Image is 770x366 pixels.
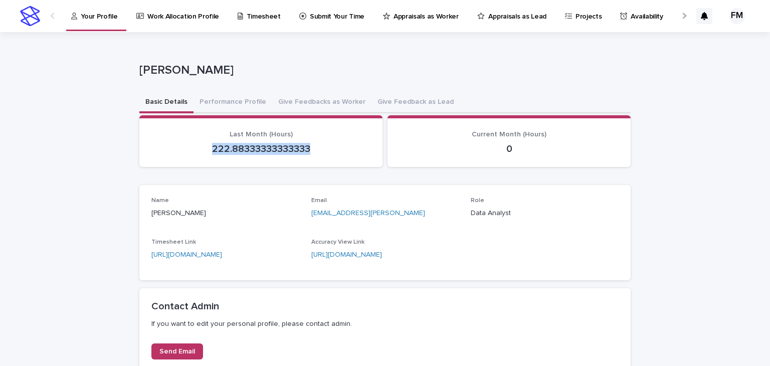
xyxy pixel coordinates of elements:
h2: Contact Admin [151,300,619,312]
p: [PERSON_NAME] [151,208,299,219]
span: Role [471,198,484,204]
p: Data Analyst [471,208,619,219]
a: [URL][DOMAIN_NAME] [311,251,382,258]
button: Basic Details [139,92,194,113]
div: FM [729,8,745,24]
button: Give Feedbacks as Worker [272,92,371,113]
span: Last Month (Hours) [230,131,293,138]
a: [URL][DOMAIN_NAME] [151,251,222,258]
p: [PERSON_NAME] [139,63,627,78]
a: [EMAIL_ADDRESS][PERSON_NAME] [311,210,425,217]
p: 0 [400,143,619,155]
span: Email [311,198,327,204]
button: Performance Profile [194,92,272,113]
p: If you want to edit your personal profile, please contact admin. [151,319,619,328]
span: Timesheet Link [151,239,196,245]
img: stacker-logo-s-only.png [20,6,40,26]
span: Send Email [159,348,195,355]
span: Accuracy View Link [311,239,364,245]
span: Current Month (Hours) [472,131,546,138]
a: Send Email [151,343,203,359]
p: 222.88333333333333 [151,143,370,155]
span: Name [151,198,169,204]
button: Give Feedback as Lead [371,92,460,113]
